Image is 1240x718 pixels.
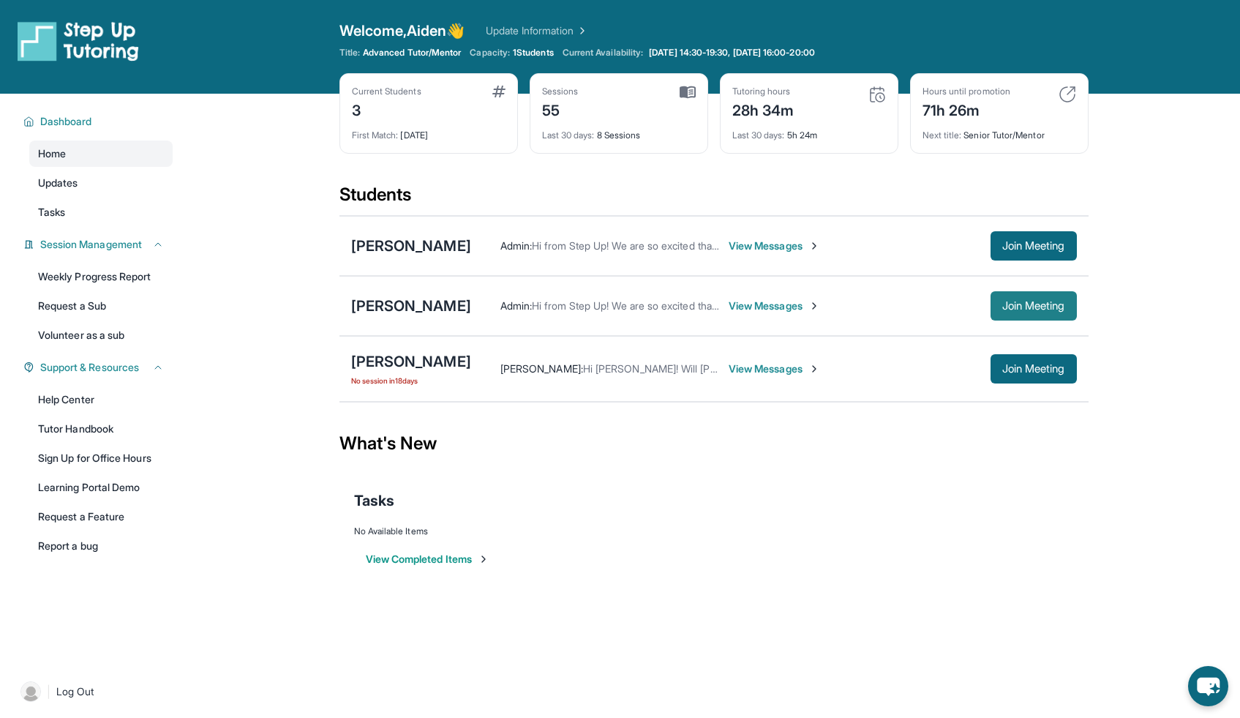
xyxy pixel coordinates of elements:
span: Session Management [40,237,142,252]
a: Learning Portal Demo [29,474,173,501]
span: First Match : [352,130,399,141]
span: Join Meeting [1002,364,1065,373]
button: View Completed Items [366,552,489,566]
button: Support & Resources [34,360,164,375]
img: card [680,86,696,99]
span: View Messages [729,239,820,253]
a: Home [29,141,173,167]
button: Dashboard [34,114,164,129]
a: Request a Feature [29,504,173,530]
a: [DATE] 14:30-19:30, [DATE] 16:00-20:00 [646,47,818,59]
img: card [492,86,506,97]
img: Chevron-Right [808,363,820,375]
button: Join Meeting [991,291,1077,321]
div: Hours until promotion [923,86,1010,97]
a: Tasks [29,199,173,225]
img: Chevron-Right [808,240,820,252]
a: Report a bug [29,533,173,559]
span: Next title : [923,130,962,141]
button: Session Management [34,237,164,252]
div: No Available Items [354,526,1074,537]
button: Join Meeting [991,231,1077,261]
span: Capacity: [470,47,510,59]
span: Updates [38,176,78,190]
span: Join Meeting [1002,302,1065,310]
span: Join Meeting [1002,242,1065,250]
span: Log Out [56,684,94,699]
span: Home [38,146,66,161]
img: Chevron-Right [808,300,820,312]
span: View Messages [729,299,820,313]
a: Weekly Progress Report [29,263,173,290]
span: Last 30 days : [732,130,785,141]
span: Admin : [500,239,532,252]
div: Students [339,183,1089,215]
span: Support & Resources [40,360,139,375]
span: [PERSON_NAME] : [500,362,583,375]
div: 8 Sessions [542,121,696,141]
img: card [1059,86,1076,103]
span: 1 Students [513,47,554,59]
span: Tasks [38,205,65,220]
a: Sign Up for Office Hours [29,445,173,471]
a: |Log Out [15,676,173,708]
div: Tutoring hours [732,86,794,97]
a: Volunteer as a sub [29,322,173,348]
div: 28h 34m [732,97,794,121]
span: Welcome, Aiden 👋 [339,20,465,41]
span: Tasks [354,490,394,511]
span: Dashboard [40,114,92,129]
span: View Messages [729,362,820,376]
span: No session in 18 days [351,375,471,386]
img: user-img [20,681,41,702]
div: Sessions [542,86,579,97]
span: Admin : [500,299,532,312]
span: Title: [339,47,360,59]
div: [PERSON_NAME] [351,351,471,372]
img: card [868,86,886,103]
span: | [47,683,50,700]
a: Update Information [486,23,588,38]
a: Request a Sub [29,293,173,319]
span: Hi [PERSON_NAME]! Will [PERSON_NAME] be joining [DATE]? Please let me know if there is anything I... [583,362,1127,375]
div: 3 [352,97,421,121]
span: Last 30 days : [542,130,595,141]
img: Chevron Right [574,23,588,38]
span: Current Availability: [563,47,643,59]
div: Current Students [352,86,421,97]
span: [DATE] 14:30-19:30, [DATE] 16:00-20:00 [649,47,815,59]
a: Tutor Handbook [29,416,173,442]
div: 5h 24m [732,121,886,141]
button: Join Meeting [991,354,1077,384]
button: chat-button [1188,666,1228,706]
span: Advanced Tutor/Mentor [363,47,461,59]
a: Help Center [29,386,173,413]
div: [DATE] [352,121,506,141]
div: Senior Tutor/Mentor [923,121,1076,141]
div: [PERSON_NAME] [351,236,471,256]
a: Updates [29,170,173,196]
div: 71h 26m [923,97,1010,121]
div: [PERSON_NAME] [351,296,471,316]
div: 55 [542,97,579,121]
img: logo [18,20,139,61]
div: What's New [339,411,1089,476]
